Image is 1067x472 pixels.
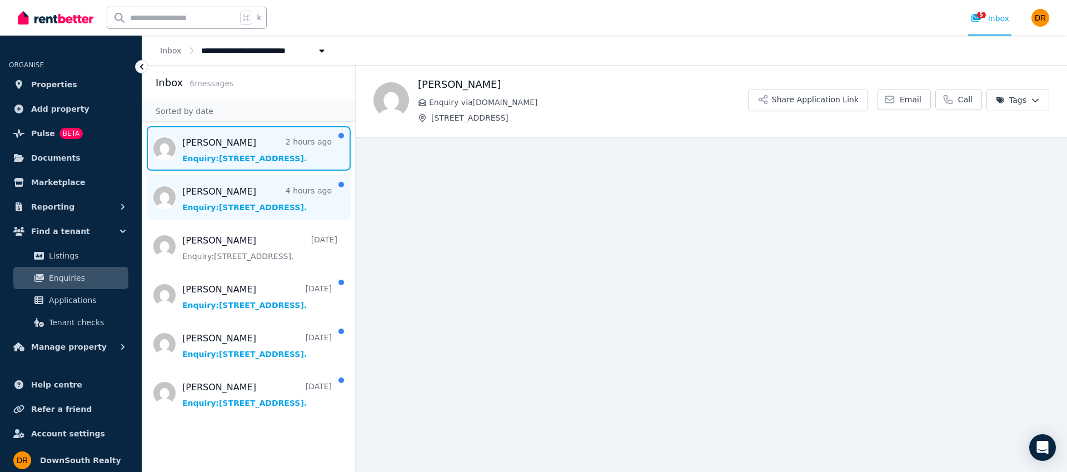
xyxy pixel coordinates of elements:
span: ORGANISE [9,61,44,69]
span: Help centre [31,378,82,391]
span: Marketplace [31,176,85,189]
span: Documents [31,151,81,165]
button: Reporting [9,196,133,218]
a: Refer a friend [9,398,133,420]
span: Call [958,94,973,105]
a: Tenant checks [13,311,128,334]
span: Tenant checks [49,316,124,329]
span: k [257,13,261,22]
a: Inbox [160,46,181,55]
a: [PERSON_NAME]4 hours agoEnquiry:[STREET_ADDRESS]. [182,185,332,213]
nav: Breadcrumb [142,36,345,65]
a: [PERSON_NAME][DATE]Enquiry:[STREET_ADDRESS]. [182,332,332,360]
button: Tags [986,89,1049,111]
div: Open Intercom Messenger [1029,434,1056,461]
span: BETA [59,128,83,139]
span: Manage property [31,340,107,354]
a: Call [935,89,982,110]
a: PulseBETA [9,122,133,145]
span: Account settings [31,427,105,440]
span: Refer a friend [31,403,92,416]
img: RentBetter [18,9,93,26]
span: [STREET_ADDRESS] [431,112,748,123]
span: Reporting [31,200,74,213]
div: Inbox [970,13,1009,24]
span: Properties [31,78,77,91]
a: Account settings [9,423,133,445]
span: Enquiry via [DOMAIN_NAME] [429,97,748,108]
a: Marketplace [9,171,133,193]
img: Tim [373,82,409,118]
a: Documents [9,147,133,169]
a: [PERSON_NAME][DATE]Enquiry:[STREET_ADDRESS]. [182,234,337,262]
a: Enquiries [13,267,128,289]
span: Find a tenant [31,225,90,238]
a: Properties [9,73,133,96]
button: Find a tenant [9,220,133,242]
h2: Inbox [156,75,183,91]
a: [PERSON_NAME][DATE]Enquiry:[STREET_ADDRESS]. [182,283,332,311]
a: Listings [13,245,128,267]
span: Pulse [31,127,55,140]
span: Listings [49,249,124,262]
span: Applications [49,294,124,307]
img: DownSouth Realty [13,451,31,469]
span: DownSouth Realty [40,454,121,467]
img: DownSouth Realty [1031,9,1049,27]
span: Tags [996,95,1026,106]
div: Sorted by date [142,101,355,122]
nav: Message list [142,122,355,420]
a: Applications [13,289,128,311]
a: Add property [9,98,133,120]
span: 5 [977,12,986,18]
span: 6 message s [190,79,233,88]
span: Email [900,94,921,105]
h1: [PERSON_NAME] [418,77,748,92]
a: [PERSON_NAME][DATE]Enquiry:[STREET_ADDRESS]. [182,381,332,409]
span: Enquiries [49,271,124,285]
button: Share Application Link [748,89,868,111]
a: Email [877,89,931,110]
a: [PERSON_NAME]2 hours agoEnquiry:[STREET_ADDRESS]. [182,136,332,164]
span: Add property [31,102,89,116]
a: Help centre [9,374,133,396]
button: Manage property [9,336,133,358]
